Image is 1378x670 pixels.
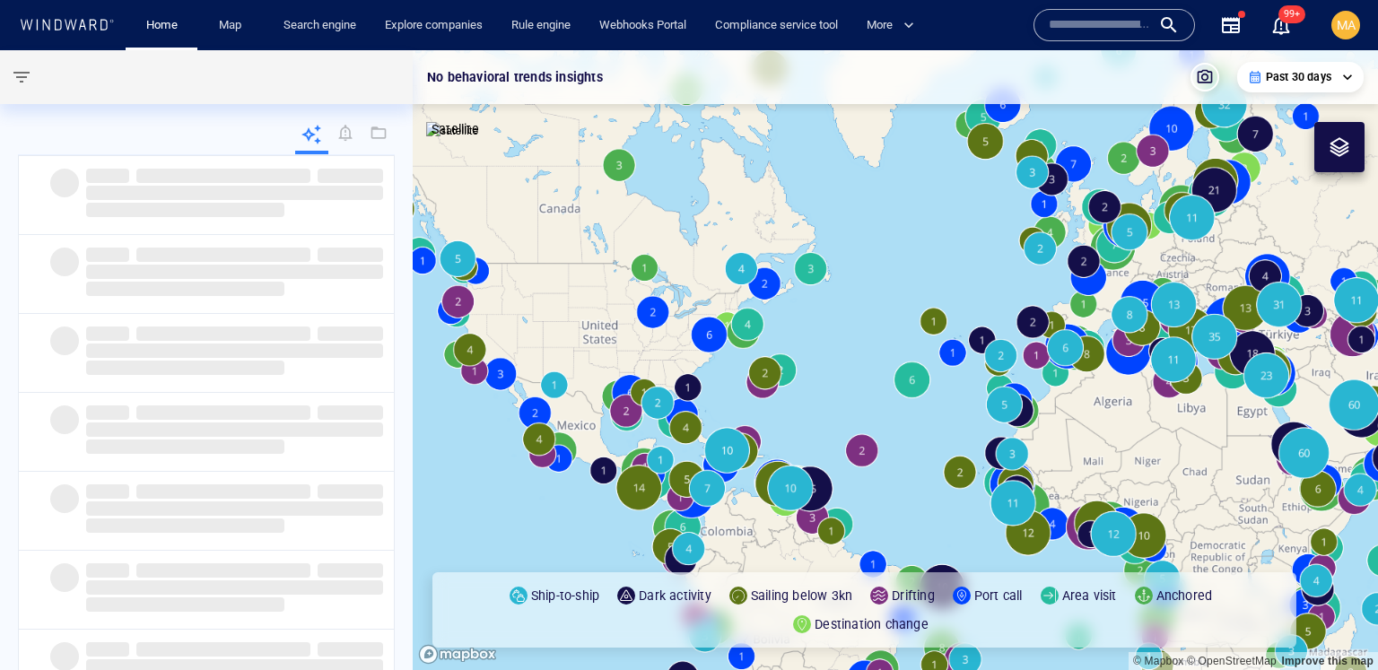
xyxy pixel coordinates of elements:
iframe: Chat [1302,589,1365,657]
img: satellite [426,122,479,140]
button: 99+ [1270,14,1292,36]
span: ‌ [50,326,79,355]
button: Home [133,10,190,41]
span: ‌ [136,642,310,657]
a: OpenStreetMap [1187,655,1277,667]
div: Past 30 days [1248,69,1353,85]
span: ‌ [86,422,383,437]
span: ‌ [136,484,310,499]
p: Satellite [432,118,479,140]
span: More [867,15,914,36]
span: ‌ [50,169,79,197]
span: ‌ [86,501,383,516]
span: ‌ [86,563,129,578]
a: Map [212,10,255,41]
p: Port call [974,585,1023,606]
a: Rule engine [504,10,578,41]
a: Search engine [276,10,363,41]
span: ‌ [86,580,383,595]
button: MA [1328,7,1364,43]
span: ‌ [86,248,129,262]
a: Webhooks Portal [592,10,693,41]
span: 99+ [1278,5,1305,23]
span: ‌ [318,248,383,262]
p: Ship-to-ship [531,585,599,606]
p: Dark activity [639,585,711,606]
a: 99+ [1267,11,1295,39]
button: More [859,10,929,41]
p: Sailing below 3kn [751,585,852,606]
span: MA [1337,18,1356,32]
span: ‌ [86,344,383,358]
span: ‌ [86,186,383,200]
span: ‌ [136,326,310,341]
span: ‌ [86,642,129,657]
p: No behavioral trends insights [427,66,603,88]
button: Map [205,10,262,41]
canvas: Map [413,50,1378,670]
span: ‌ [86,361,284,375]
span: ‌ [86,169,129,183]
span: ‌ [50,563,79,592]
p: Area visit [1062,585,1117,606]
a: Map feedback [1281,655,1374,667]
a: Compliance service tool [708,10,845,41]
span: ‌ [86,597,284,612]
span: ‌ [50,405,79,434]
span: ‌ [86,439,284,454]
span: ‌ [136,248,310,262]
span: ‌ [86,326,129,341]
span: ‌ [86,518,284,533]
span: ‌ [318,563,383,578]
p: Past 30 days [1266,69,1331,85]
span: ‌ [136,563,310,578]
span: ‌ [136,169,310,183]
p: Destination change [815,613,929,635]
span: ‌ [136,405,310,420]
span: ‌ [50,484,79,513]
a: Mapbox [1133,655,1183,667]
a: Home [139,10,185,41]
span: ‌ [318,326,383,341]
span: ‌ [86,265,383,279]
span: ‌ [86,203,284,217]
span: ‌ [86,484,129,499]
p: Drifting [892,585,935,606]
span: ‌ [50,248,79,276]
a: Explore companies [378,10,490,41]
span: ‌ [86,405,129,420]
span: ‌ [318,405,383,420]
span: ‌ [318,484,383,499]
a: Mapbox logo [418,644,497,665]
span: ‌ [318,642,383,657]
span: ‌ [86,282,284,296]
p: Anchored [1156,585,1213,606]
span: ‌ [318,169,383,183]
div: Notification center [1270,14,1292,36]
